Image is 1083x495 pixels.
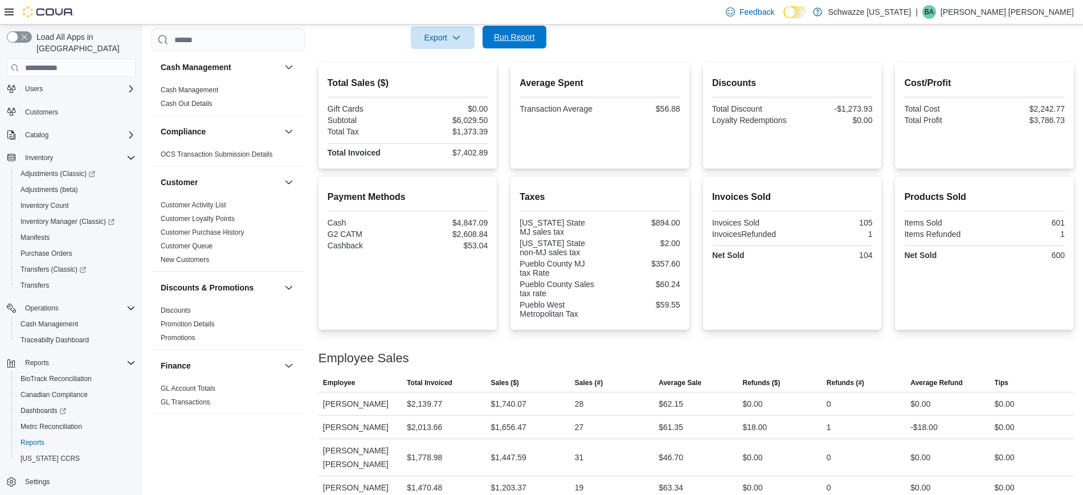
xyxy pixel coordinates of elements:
span: Canadian Compliance [21,390,88,399]
div: $894.00 [602,218,680,227]
div: $1,778.98 [407,451,442,464]
div: -$18.00 [910,420,937,434]
h2: Products Sold [904,190,1065,204]
a: Transfers (Classic) [11,261,140,277]
span: Promotion Details [161,320,215,329]
h3: Customer [161,177,198,188]
div: Pueblo County Sales tax rate [520,280,598,298]
button: Canadian Compliance [11,387,140,403]
div: 27 [575,420,584,434]
a: Cash Management [16,317,83,331]
span: Inventory Manager (Classic) [16,215,136,228]
button: Cash Management [161,62,280,73]
div: 104 [795,251,873,260]
div: Finance [152,382,305,414]
span: Inventory Count [21,201,69,210]
div: $18.00 [743,420,767,434]
div: $0.00 [795,116,873,125]
strong: Net Sold [904,251,937,260]
span: [US_STATE] CCRS [21,454,80,463]
h3: Cash Management [161,62,231,73]
a: Purchase Orders [16,247,77,260]
span: BioTrack Reconciliation [16,372,136,386]
span: BioTrack Reconciliation [21,374,92,383]
h2: Total Sales ($) [328,76,488,90]
div: 1 [987,230,1065,239]
span: Cash Management [161,85,218,95]
a: Dashboards [11,403,140,419]
a: Metrc Reconciliation [16,420,87,433]
span: Washington CCRS [16,452,136,465]
div: Cash Management [152,83,305,115]
div: Gift Cards [328,104,406,113]
div: Transaction Average [520,104,598,113]
a: Canadian Compliance [16,388,92,402]
button: Reports [2,355,140,371]
span: Dark Mode [783,18,784,19]
button: Users [2,81,140,97]
span: Export [418,26,468,49]
span: Transfers [16,279,136,292]
a: Customer Loyalty Points [161,215,235,223]
a: Discounts [161,306,191,314]
span: OCS Transaction Submission Details [161,150,273,159]
button: Reports [21,356,54,370]
div: Cash [328,218,406,227]
h2: Invoices Sold [712,190,873,204]
span: Refunds (#) [827,378,864,387]
a: Adjustments (beta) [16,183,83,197]
div: $0.00 [743,451,763,464]
div: Total Profit [904,116,982,125]
button: Transfers [11,277,140,293]
div: [US_STATE] State MJ sales tax [520,218,598,236]
span: Load All Apps in [GEOGRAPHIC_DATA] [32,31,136,54]
div: $1,470.48 [407,481,442,494]
div: -$1,273.93 [795,104,873,113]
div: $357.60 [602,259,680,268]
span: Manifests [16,231,136,244]
button: Manifests [11,230,140,246]
div: Items Refunded [904,230,982,239]
span: Cash Management [21,320,78,329]
div: $2,608.84 [410,230,488,239]
div: Pueblo County MJ tax Rate [520,259,598,277]
div: 31 [575,451,584,464]
div: 0 [827,451,831,464]
div: $1,203.37 [491,481,526,494]
a: Inventory Count [16,199,73,212]
a: Customer Queue [161,242,212,250]
div: $56.88 [602,104,680,113]
div: [PERSON_NAME] [PERSON_NAME] [318,439,402,476]
div: $0.00 [995,481,1015,494]
span: Employee [323,378,355,387]
span: Manifests [21,233,50,242]
button: Discounts & Promotions [282,281,296,294]
button: Discounts & Promotions [161,282,280,293]
button: Purchase Orders [11,246,140,261]
h3: Employee Sales [318,351,409,365]
span: Inventory Count [16,199,136,212]
button: Reports [11,435,140,451]
button: Customer [161,177,280,188]
a: Customers [21,105,63,119]
div: Total Discount [712,104,790,113]
div: [PERSON_NAME] [318,392,402,415]
h2: Taxes [520,190,680,204]
div: 1 [795,230,873,239]
a: Adjustments (Classic) [11,166,140,182]
button: Users [21,82,47,96]
span: Catalog [25,130,48,140]
input: Dark Mode [783,6,807,18]
div: [PERSON_NAME] [318,416,402,439]
button: [US_STATE] CCRS [11,451,140,467]
strong: Total Invoiced [328,148,381,157]
div: $0.00 [995,397,1015,411]
button: Customer [282,175,296,189]
h2: Average Spent [520,76,680,90]
span: Promotions [161,333,195,342]
div: 19 [575,481,584,494]
p: [PERSON_NAME] [PERSON_NAME] [941,5,1074,19]
h3: Compliance [161,126,206,137]
button: Metrc Reconciliation [11,419,140,435]
span: Feedback [739,6,774,18]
